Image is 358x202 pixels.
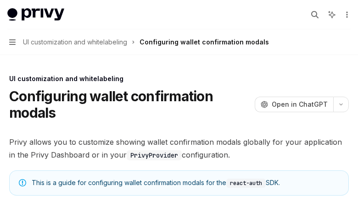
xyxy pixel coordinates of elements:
[32,178,339,188] div: This is a guide for configuring wallet confirmation modals for the SDK.
[7,8,64,21] img: light logo
[9,88,251,121] h1: Configuring wallet confirmation modals
[226,179,266,188] code: react-auth
[23,37,127,48] span: UI customization and whitelabeling
[255,97,333,112] button: Open in ChatGPT
[272,100,328,109] span: Open in ChatGPT
[127,150,182,160] code: PrivyProvider
[19,179,26,186] svg: Note
[341,8,351,21] button: More actions
[9,74,349,83] div: UI customization and whitelabeling
[9,136,349,161] span: Privy allows you to customize showing wallet confirmation modals globally for your application in...
[140,37,269,48] div: Configuring wallet confirmation modals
